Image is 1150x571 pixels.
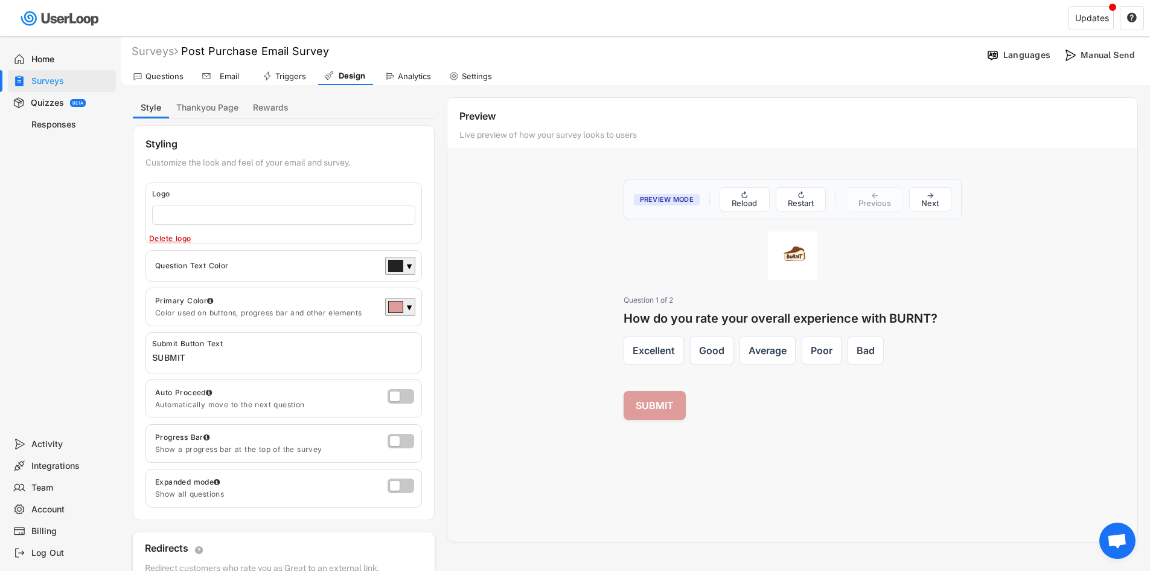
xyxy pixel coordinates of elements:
[406,302,412,314] div: ▼
[909,187,951,211] button: → Next
[155,296,379,306] div: Primary Color
[1126,13,1137,24] button: 
[31,460,111,472] div: Integrations
[149,234,324,244] div: Delete logo
[145,138,177,154] div: Styling
[1075,14,1109,22] div: Updates
[802,337,842,364] label: Poor
[31,97,64,109] div: Quizzes
[155,445,382,454] div: Show a progress bar at the top of the survey
[181,45,329,57] font: Post Purchase Email Survey
[31,526,111,537] div: Billing
[1099,523,1136,559] div: Open chat
[132,44,178,58] div: Surveys
[846,187,903,211] button: ← Previous
[246,97,296,118] button: Rewards
[155,308,379,318] div: Color used on buttons, progress bar and other elements
[848,337,884,364] label: Bad
[31,54,111,65] div: Home
[214,71,244,82] div: Email
[1003,50,1050,60] div: Languages
[152,189,421,199] div: Logo
[398,71,431,82] div: Analytics
[740,337,796,364] label: Average
[776,187,826,211] button: ↻ Restart
[155,489,382,499] div: Show all questions
[406,261,412,273] div: ▼
[31,119,111,131] div: Responses
[133,97,169,118] button: Style
[275,71,306,82] div: Triggers
[72,101,83,105] div: BETA
[145,71,184,82] div: Questions
[459,129,1011,146] div: Live preview of how your survey looks to users
[1081,50,1141,60] div: Manual Send
[31,76,111,87] div: Surveys
[18,6,103,31] img: userloop-logo-01.svg
[462,71,492,82] div: Settings
[31,504,111,515] div: Account
[720,187,770,211] button: ↻ Reload
[624,295,962,305] div: Question 1 of 2
[337,71,367,81] div: Design
[145,157,350,173] div: Customize the look and feel of your email and survey.
[624,391,686,420] button: SUBMIT
[31,547,111,559] div: Log Out
[169,97,246,118] button: Thankyou Page
[768,231,817,280] img: Survey Logo
[155,261,379,271] div: Question Text Color
[155,400,382,410] div: Automatically move to the next question
[152,339,223,349] div: Submit Button Text
[145,542,188,558] div: Redirects
[155,477,382,487] div: Expanded mode
[624,310,962,327] h3: How do you rate your overall experience with BURNT?
[195,546,203,555] text: 
[624,337,684,364] label: Excellent
[986,49,999,62] img: Language%20Icon.svg
[690,337,733,364] label: Good
[155,388,382,398] div: Auto Proceed
[194,546,203,555] button: 
[634,194,700,205] span: Preview Mode
[31,439,111,450] div: Activity
[155,433,382,442] div: Progress Bar
[1127,12,1137,23] text: 
[31,482,111,494] div: Team
[459,110,1125,126] div: Preview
